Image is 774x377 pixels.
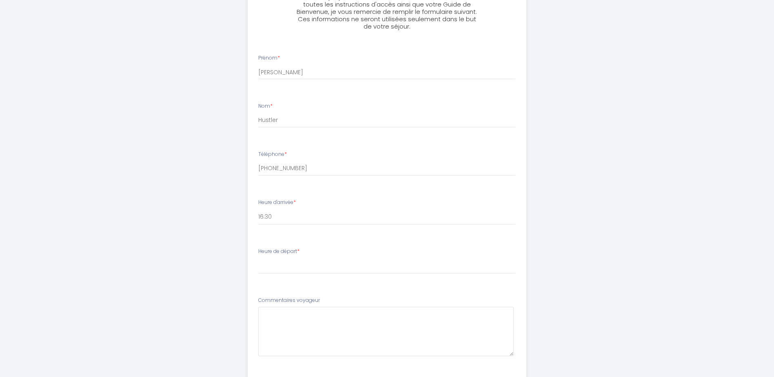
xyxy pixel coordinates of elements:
label: Prénom [258,54,280,62]
label: Heure d'arrivée [258,199,296,206]
label: Commentaires voyageur [258,297,320,304]
label: Téléphone [258,151,287,158]
label: Nom [258,102,273,110]
label: Heure de départ [258,248,299,255]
